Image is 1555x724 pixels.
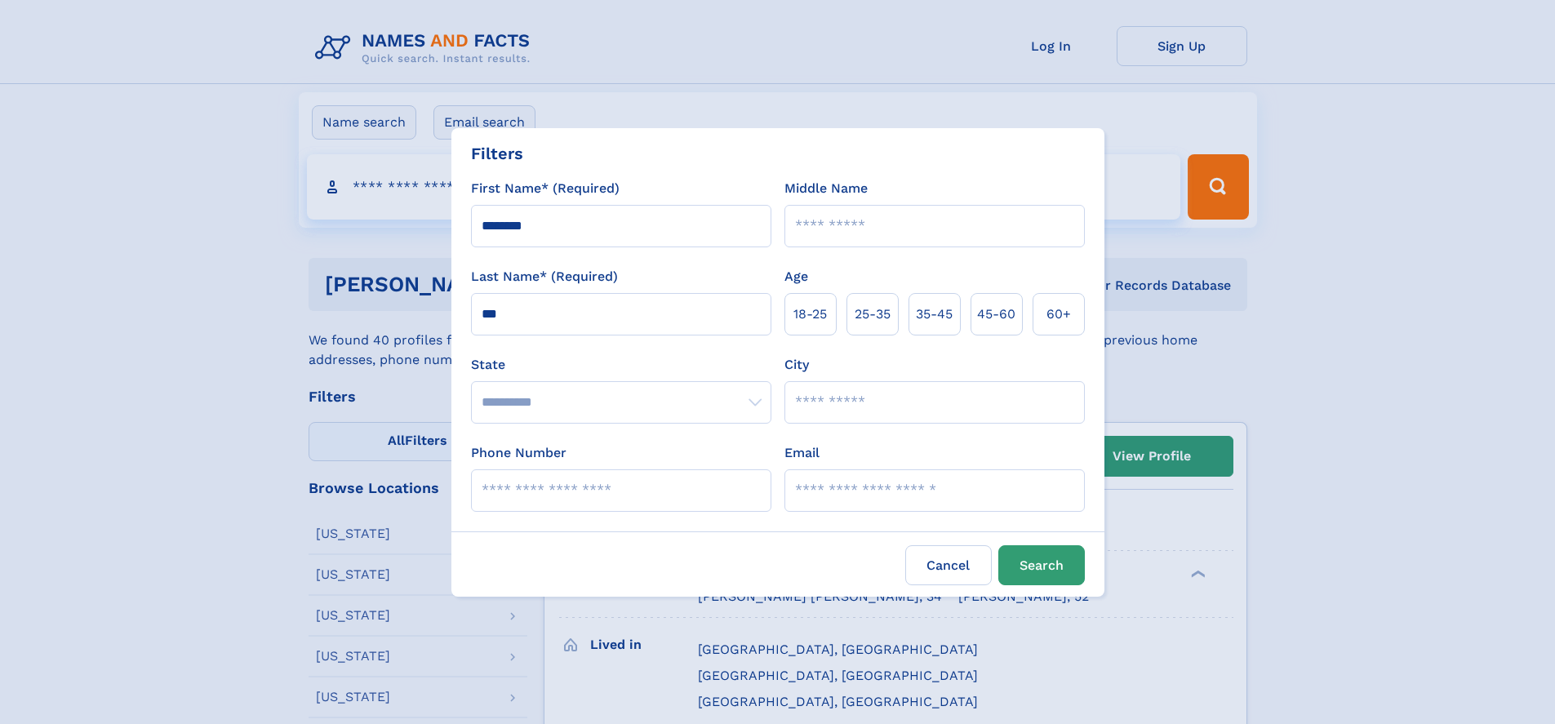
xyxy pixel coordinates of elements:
[471,355,771,375] label: State
[784,355,809,375] label: City
[471,443,566,463] label: Phone Number
[471,179,620,198] label: First Name* (Required)
[1046,304,1071,324] span: 60+
[784,267,808,286] label: Age
[784,179,868,198] label: Middle Name
[471,141,523,166] div: Filters
[998,545,1085,585] button: Search
[905,545,992,585] label: Cancel
[471,267,618,286] label: Last Name* (Required)
[916,304,953,324] span: 35‑45
[793,304,827,324] span: 18‑25
[784,443,820,463] label: Email
[855,304,891,324] span: 25‑35
[977,304,1015,324] span: 45‑60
